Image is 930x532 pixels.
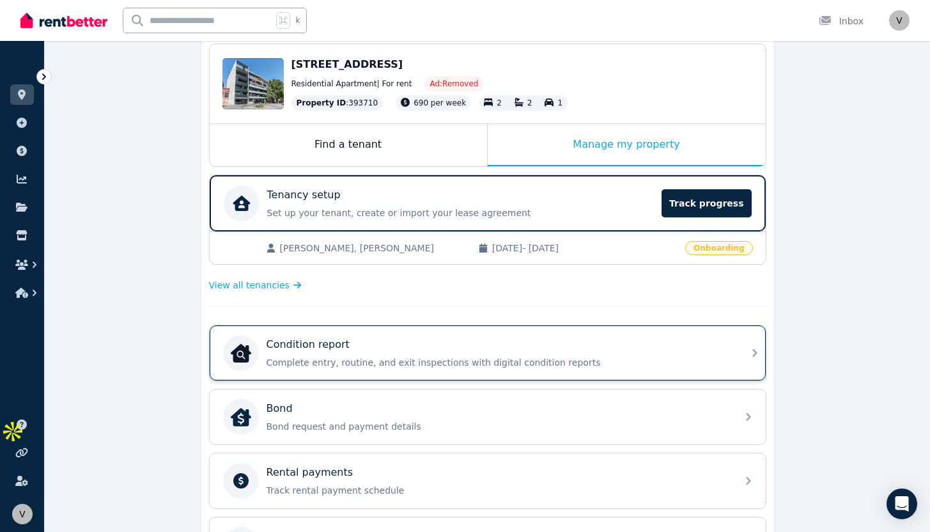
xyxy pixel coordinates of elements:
p: Set up your tenant, create or import your lease agreement [267,207,655,219]
div: Manage my property [488,124,766,166]
div: Inbox [819,15,864,27]
a: Condition reportCondition reportComplete entry, routine, and exit inspections with digital condit... [210,325,766,380]
div: Find a tenant [210,124,487,166]
span: Track progress [662,189,751,217]
span: [PERSON_NAME], [PERSON_NAME] [280,242,465,254]
span: [DATE] - [DATE] [492,242,678,254]
p: Bond [267,401,293,416]
div: : 393710 [291,95,384,111]
span: 2 [497,98,502,107]
span: Residential Apartment | For rent [291,79,412,89]
a: BondBondBond request and payment details [210,389,766,444]
a: Tenancy setupSet up your tenant, create or import your lease agreementTrack progress [210,175,766,231]
a: View all tenancies [209,279,302,292]
p: Track rental payment schedule [267,484,729,497]
p: Tenancy setup [267,187,341,203]
p: Condition report [267,337,350,352]
p: Complete entry, routine, and exit inspections with digital condition reports [267,356,729,369]
img: RentBetter [20,11,107,30]
a: Rental paymentsTrack rental payment schedule [210,453,766,508]
span: 1 [557,98,562,107]
img: Condition report [231,343,251,363]
img: vinall.banga@gmail.com [889,10,910,31]
span: k [295,15,300,26]
span: View all tenancies [209,279,290,292]
span: Onboarding [685,241,752,255]
span: 2 [527,98,532,107]
span: [STREET_ADDRESS] [291,58,403,70]
span: 690 per week [414,98,466,107]
p: Rental payments [267,465,353,480]
div: Open Intercom Messenger [887,489,917,519]
img: vinall.banga@gmail.com [12,504,33,524]
span: Ad: Removed [430,79,478,89]
span: Property ID [297,98,346,108]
